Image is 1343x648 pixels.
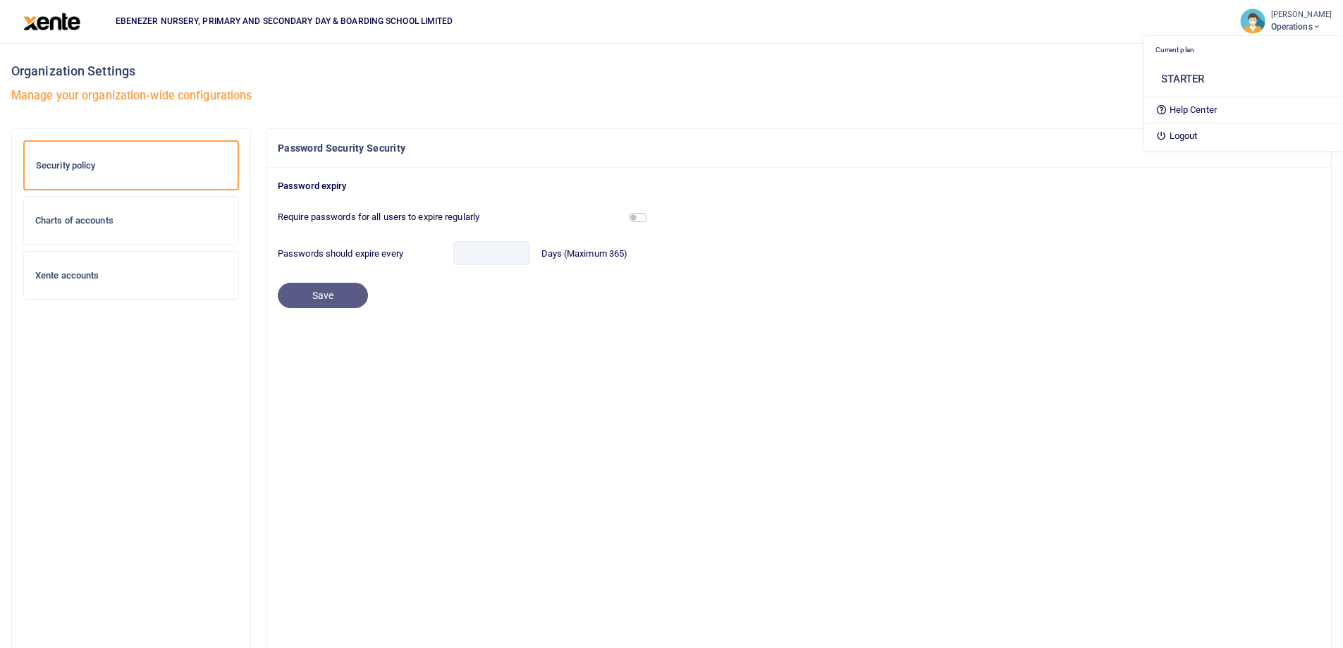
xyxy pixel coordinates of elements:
[36,160,226,171] h6: Security policy
[1240,8,1332,34] a: profile-user [PERSON_NAME] Operations
[278,179,1320,194] p: Password expiry
[1240,8,1265,34] img: profile-user
[278,140,1320,156] h4: Password Security Security
[35,215,227,226] h6: Charts of accounts
[23,140,239,191] a: Security policy
[110,15,459,27] span: EBENEZER NURSERY, PRIMARY AND SECONDARY DAY & BOARDING SCHOOL LIMITED
[1271,9,1332,21] small: [PERSON_NAME]
[278,247,403,261] label: Passwords should expire every
[1144,100,1343,120] a: Help Center
[272,210,623,224] label: Require passwords for all users to expire regularly
[23,251,239,300] a: Xente accounts
[23,196,239,245] a: Charts of accounts
[11,89,1332,103] h5: Manage your organization-wide configurations
[1271,20,1332,33] span: Operations
[1155,44,1332,56] p: Current plan
[35,270,227,281] h6: Xente accounts
[1161,73,1332,85] h6: STARTER
[541,247,628,261] label: Days (Maximum 365)
[11,61,1332,82] h3: Organization Settings
[1144,126,1343,146] a: Logout
[23,16,80,26] a: logo-large logo-large
[23,13,80,30] img: logo-large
